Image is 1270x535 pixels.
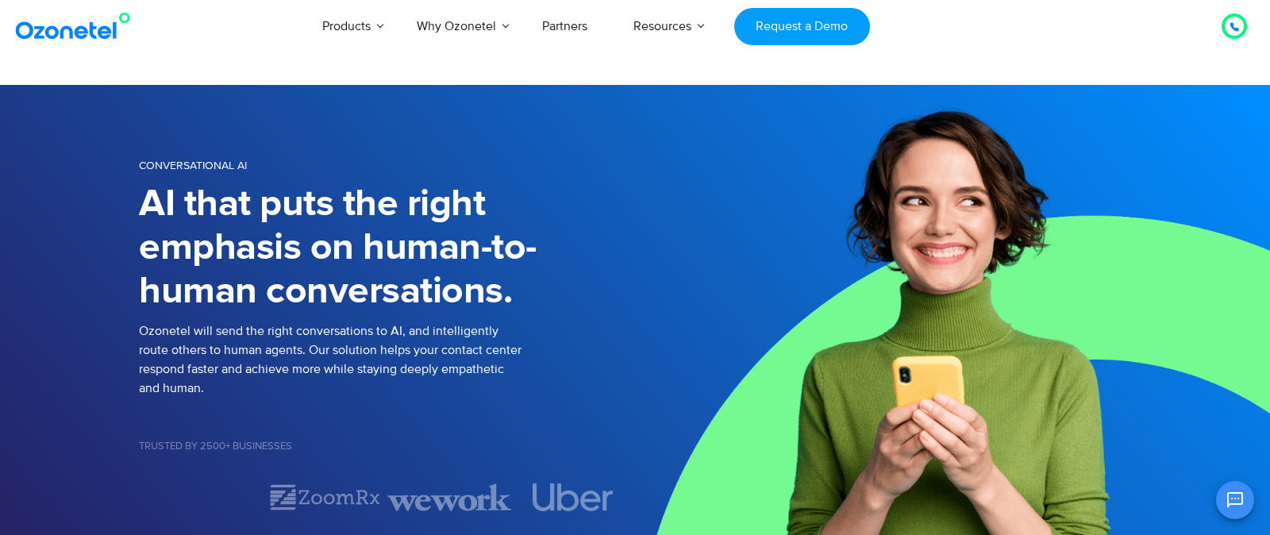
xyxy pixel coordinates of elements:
[734,8,870,45] a: Request a Demo
[139,483,635,511] div: Image Carousel
[1216,481,1254,519] button: Open chat
[139,159,247,172] span: CONVERSATIONAL AI
[139,321,635,398] p: Ozonetel will send the right conversations to AI, and intelligently route others to human agents....
[263,483,387,511] div: 2 of 7
[533,483,614,511] img: uber
[387,483,511,511] img: wework
[268,483,382,511] img: zoomrx
[387,483,511,511] div: 3 of 7
[139,183,635,314] h1: AI that puts the right emphasis on human-to-human conversations.
[511,483,635,511] div: 4 of 7
[139,487,263,506] div: 1 of 7
[139,441,635,452] h5: Trusted by 2500+ Businesses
